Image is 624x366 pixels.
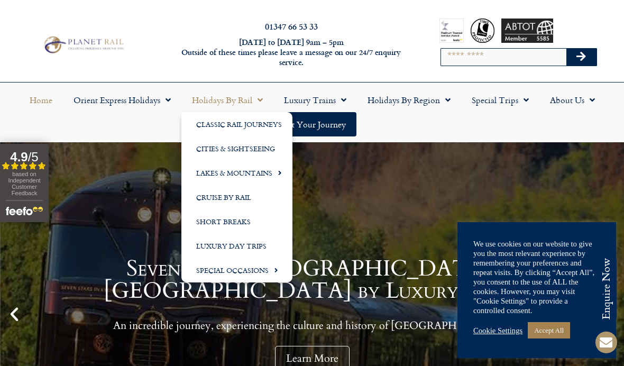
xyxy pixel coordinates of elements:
[19,88,63,112] a: Home
[273,88,357,112] a: Luxury Trains
[181,234,292,258] a: Luxury Day Trips
[265,20,318,32] a: 01347 66 53 33
[181,258,292,282] a: Special Occasions
[473,239,600,315] div: We use cookies on our website to give you the most relevant experience by remembering your prefer...
[268,112,356,136] a: Start your Journey
[169,38,414,67] h6: [DATE] to [DATE] 9am – 5pm Outside of these times please leave a message on our 24/7 enquiry serv...
[181,161,292,185] a: Lakes & Mountains
[539,88,605,112] a: About Us
[528,322,570,338] a: Accept All
[566,49,597,66] button: Search
[181,209,292,234] a: Short Breaks
[5,88,619,136] nav: Menu
[5,305,23,323] div: Previous slide
[181,88,273,112] a: Holidays by Rail
[26,258,598,302] h1: Seven Stars [GEOGRAPHIC_DATA]: [GEOGRAPHIC_DATA] by Luxury Train
[181,112,292,136] a: Classic Rail Journeys
[181,136,292,161] a: Cities & Sightseeing
[357,88,461,112] a: Holidays by Region
[63,88,181,112] a: Orient Express Holidays
[181,112,292,282] ul: Holidays by Rail
[473,326,522,335] a: Cookie Settings
[461,88,539,112] a: Special Trips
[26,319,598,332] p: An incredible journey, experiencing the culture and history of [GEOGRAPHIC_DATA].
[181,185,292,209] a: Cruise by Rail
[41,34,125,55] img: Planet Rail Train Holidays Logo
